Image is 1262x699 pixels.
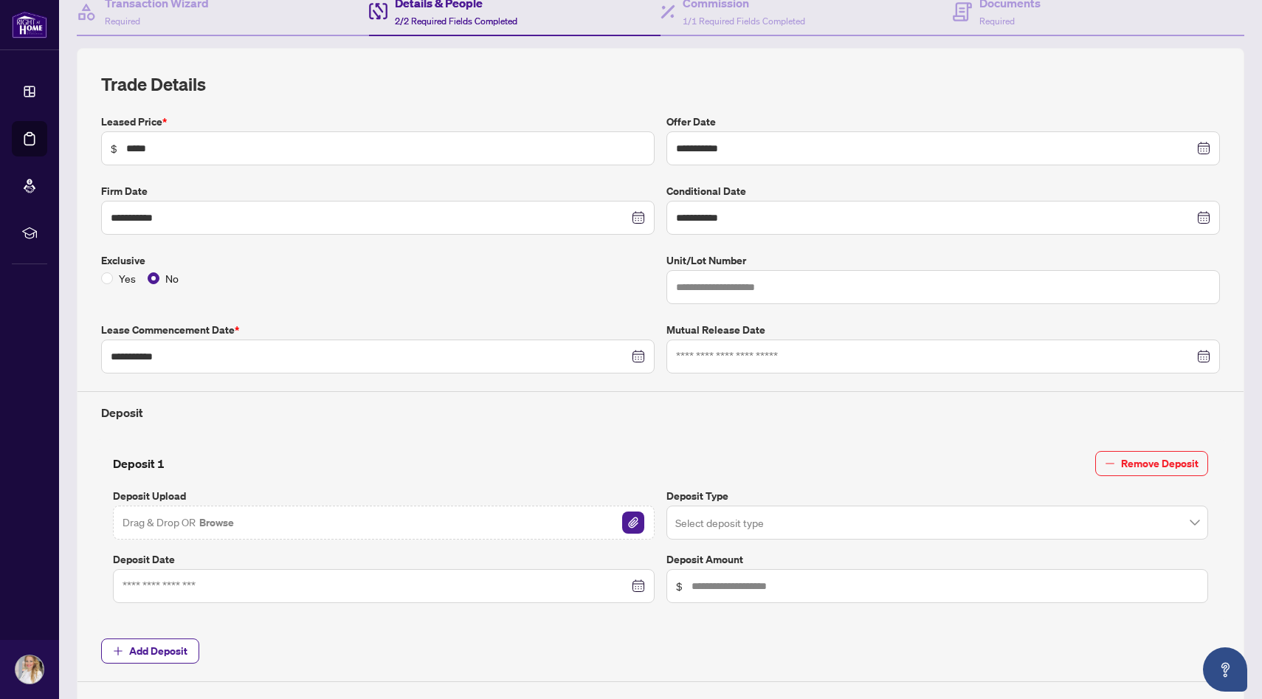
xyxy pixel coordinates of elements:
[1203,647,1247,692] button: Open asap
[666,252,1220,269] label: Unit/Lot Number
[12,11,47,38] img: logo
[1105,458,1115,469] span: minus
[113,646,123,656] span: plus
[123,513,235,532] span: Drag & Drop OR
[111,140,117,156] span: $
[129,639,187,663] span: Add Deposit
[101,252,655,269] label: Exclusive
[101,322,655,338] label: Lease Commencement Date
[198,513,235,532] button: Browse
[113,506,655,540] span: Drag & Drop OR BrowseFile Attachement
[621,511,645,534] button: File Attachement
[622,512,644,534] img: File Attachement
[113,455,165,472] h4: Deposit 1
[101,638,199,664] button: Add Deposit
[15,655,44,683] img: Profile Icon
[101,72,1220,96] h2: Trade Details
[666,488,1208,504] label: Deposit Type
[1095,451,1208,476] button: Remove Deposit
[683,16,805,27] span: 1/1 Required Fields Completed
[159,270,185,286] span: No
[395,16,517,27] span: 2/2 Required Fields Completed
[113,488,655,504] label: Deposit Upload
[666,114,1220,130] label: Offer Date
[105,16,140,27] span: Required
[1121,452,1199,475] span: Remove Deposit
[101,404,1220,421] h4: Deposit
[101,183,655,199] label: Firm Date
[666,551,1208,568] label: Deposit Amount
[666,183,1220,199] label: Conditional Date
[666,322,1220,338] label: Mutual Release Date
[113,270,142,286] span: Yes
[101,114,655,130] label: Leased Price
[676,578,683,594] span: $
[113,551,655,568] label: Deposit Date
[979,16,1015,27] span: Required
